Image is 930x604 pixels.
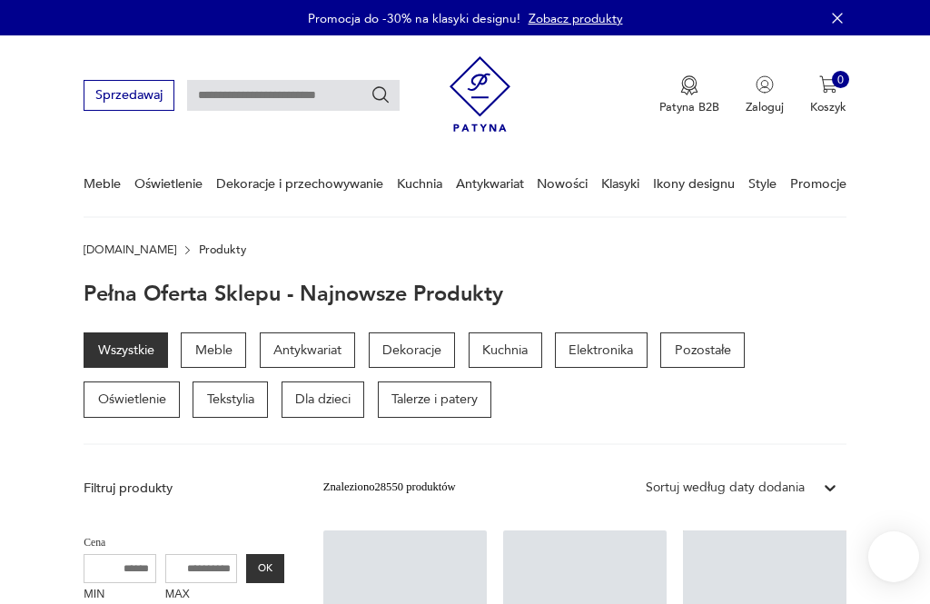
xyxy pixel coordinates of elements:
a: Kuchnia [397,153,442,215]
img: Ikona koszyka [819,75,837,94]
a: Klasyki [601,153,639,215]
a: Antykwariat [456,153,524,215]
a: Oświetlenie [134,153,203,215]
a: Meble [84,153,121,215]
iframe: Smartsupp widget button [868,531,919,582]
button: OK [246,554,283,583]
button: 0Koszyk [810,75,846,115]
a: Oświetlenie [84,381,180,418]
img: Ikonka użytkownika [756,75,774,94]
button: Sprzedawaj [84,80,173,110]
a: Elektronika [555,332,648,369]
div: Sortuj według daty dodania [646,479,805,497]
div: Znaleziono 28550 produktów [323,479,456,497]
a: Promocje [790,153,846,215]
a: Zobacz produkty [529,10,623,27]
a: Dekoracje [369,332,456,369]
p: Promocja do -30% na klasyki designu! [308,10,520,27]
a: Pozostałe [660,332,745,369]
a: [DOMAIN_NAME] [84,243,176,256]
a: Antykwariat [260,332,356,369]
a: Dla dzieci [282,381,365,418]
p: Produkty [199,243,246,256]
p: Cena [84,534,284,552]
img: Patyna - sklep z meblami i dekoracjami vintage [450,50,510,138]
p: Zaloguj [746,99,784,115]
div: 0 [832,71,850,89]
a: Meble [181,332,246,369]
a: Sprzedawaj [84,91,173,102]
a: Kuchnia [469,332,542,369]
img: Ikona medalu [680,75,698,95]
a: Wszystkie [84,332,168,369]
a: Style [748,153,777,215]
a: Talerze i patery [378,381,492,418]
a: Dekoracje i przechowywanie [216,153,383,215]
p: Filtruj produkty [84,480,284,498]
h1: Pełna oferta sklepu - najnowsze produkty [84,283,503,306]
p: Koszyk [810,99,846,115]
a: Ikony designu [653,153,735,215]
button: Szukaj [371,85,391,105]
a: Tekstylia [193,381,268,418]
p: Patyna B2B [659,99,719,115]
button: Zaloguj [746,75,784,115]
a: Ikona medaluPatyna B2B [659,75,719,115]
a: Nowości [537,153,588,215]
button: Patyna B2B [659,75,719,115]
